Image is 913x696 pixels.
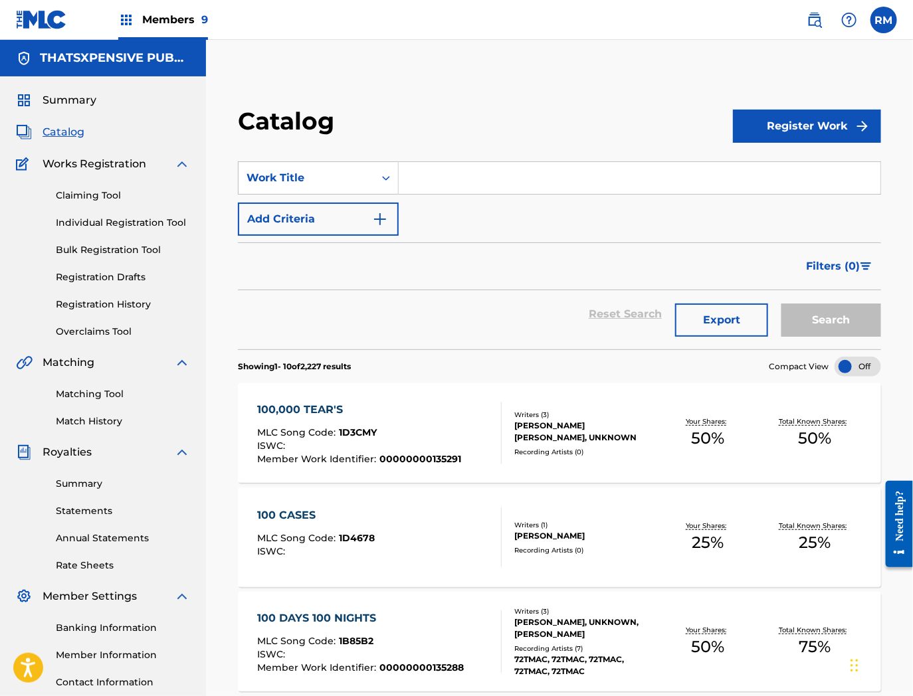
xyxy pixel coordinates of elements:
a: Banking Information [56,621,190,635]
img: expand [174,588,190,604]
span: Member Work Identifier : [257,661,379,673]
span: ISWC : [257,648,288,660]
span: Compact View [769,361,829,373]
p: Showing 1 - 10 of 2,227 results [238,361,351,373]
a: SummarySummary [16,92,96,108]
a: Registration Drafts [56,270,190,284]
span: Matching [43,355,94,371]
a: Overclaims Tool [56,325,190,339]
span: Members [142,12,208,27]
span: Summary [43,92,96,108]
button: Export [675,304,768,337]
img: search [807,12,823,28]
span: 1B85B2 [339,635,373,647]
a: Match History [56,414,190,428]
img: Top Rightsholders [118,12,134,28]
span: Royalties [43,444,92,460]
span: 1D3CMY [339,426,377,438]
div: 100,000 TEAR'S [257,402,461,418]
button: Filters (0) [798,250,881,283]
a: 100 DAYS 100 NIGHTSMLC Song Code:1B85B2ISWC:Member Work Identifier:00000000135288Writers (3)[PERS... [238,592,881,691]
a: Summary [56,477,190,491]
span: MLC Song Code : [257,635,339,647]
p: Your Shares: [686,625,730,635]
img: 9d2ae6d4665cec9f34b9.svg [372,211,388,227]
a: Statements [56,504,190,518]
button: Add Criteria [238,203,399,236]
span: 50 % [691,426,724,450]
span: Member Settings [43,588,137,604]
a: Member Information [56,648,190,662]
a: Contact Information [56,675,190,689]
a: Annual Statements [56,531,190,545]
span: Filters ( 0 ) [806,258,860,274]
div: 72TMAC, 72TMAC, 72TMAC, 72TMAC, 72TMAC [514,653,655,677]
div: [PERSON_NAME], UNKNOWN, [PERSON_NAME] [514,616,655,640]
a: Individual Registration Tool [56,216,190,230]
div: Recording Artists ( 0 ) [514,545,655,555]
iframe: Chat Widget [847,632,913,696]
p: Total Known Shares: [779,521,851,531]
span: Works Registration [43,156,146,172]
span: Member Work Identifier : [257,453,379,465]
button: Register Work [733,110,881,143]
p: Total Known Shares: [779,416,851,426]
p: Total Known Shares: [779,625,851,635]
p: Your Shares: [686,416,730,426]
img: help [841,12,857,28]
div: Work Title [247,170,366,186]
span: 9 [201,13,208,26]
form: Search Form [238,161,881,349]
img: Works Registration [16,156,33,172]
span: MLC Song Code : [257,426,339,438]
span: Catalog [43,124,84,140]
div: [PERSON_NAME] [514,530,655,542]
div: Drag [851,646,859,685]
span: MLC Song Code : [257,532,339,544]
div: [PERSON_NAME] [PERSON_NAME], UNKNOWN [514,420,655,444]
img: Member Settings [16,588,32,604]
span: 00000000135288 [379,661,464,673]
div: Writers ( 1 ) [514,520,655,530]
span: 75 % [799,635,831,659]
img: Accounts [16,50,32,66]
span: ISWC : [257,545,288,557]
div: Recording Artists ( 7 ) [514,644,655,653]
iframe: Resource Center [876,471,913,578]
a: Matching Tool [56,387,190,401]
img: expand [174,444,190,460]
a: 100,000 TEAR'SMLC Song Code:1D3CMYISWC:Member Work Identifier:00000000135291Writers (3)[PERSON_NA... [238,383,881,483]
a: CatalogCatalog [16,124,84,140]
img: filter [861,262,872,270]
img: Royalties [16,444,32,460]
a: Registration History [56,298,190,311]
a: Bulk Registration Tool [56,243,190,257]
span: 1D4678 [339,532,375,544]
h2: Catalog [238,106,341,136]
div: 100 CASES [257,507,375,523]
span: 00000000135291 [379,453,461,465]
div: Writers ( 3 ) [514,606,655,616]
div: Writers ( 3 ) [514,410,655,420]
h5: THATSXPENSIVE PUBLISHING LLC [40,50,190,66]
a: Rate Sheets [56,559,190,572]
p: Your Shares: [686,521,730,531]
img: Catalog [16,124,32,140]
span: 50 % [798,426,831,450]
div: User Menu [870,7,897,33]
img: expand [174,355,190,371]
span: ISWC : [257,440,288,452]
img: Matching [16,355,33,371]
a: Claiming Tool [56,189,190,203]
img: MLC Logo [16,10,67,29]
span: 50 % [691,635,724,659]
span: 25 % [799,531,831,555]
div: Recording Artists ( 0 ) [514,447,655,457]
img: f7272a7cc735f4ea7f67.svg [855,118,870,134]
a: 100 CASESMLC Song Code:1D4678ISWC:Writers (1)[PERSON_NAME]Recording Artists (0)Your Shares:25%Tot... [238,487,881,587]
div: Help [836,7,862,33]
img: Summary [16,92,32,108]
